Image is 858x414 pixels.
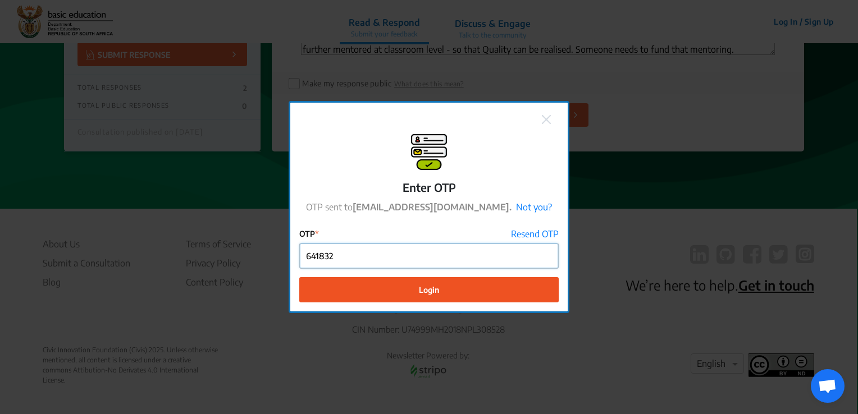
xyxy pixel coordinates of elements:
[411,134,447,170] img: signup-modal.png
[299,277,559,302] button: Login
[542,115,551,124] img: close.png
[516,201,552,213] a: Not you?
[300,243,558,269] input: Enter OTP
[511,227,559,241] a: Resend OTP
[353,201,512,213] strong: [EMAIL_ADDRESS][DOMAIN_NAME].
[403,179,456,196] p: Enter OTP
[306,200,552,214] p: OTP sent to
[419,284,439,296] span: Login
[811,369,845,403] div: Open chat
[299,228,319,240] label: OTP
